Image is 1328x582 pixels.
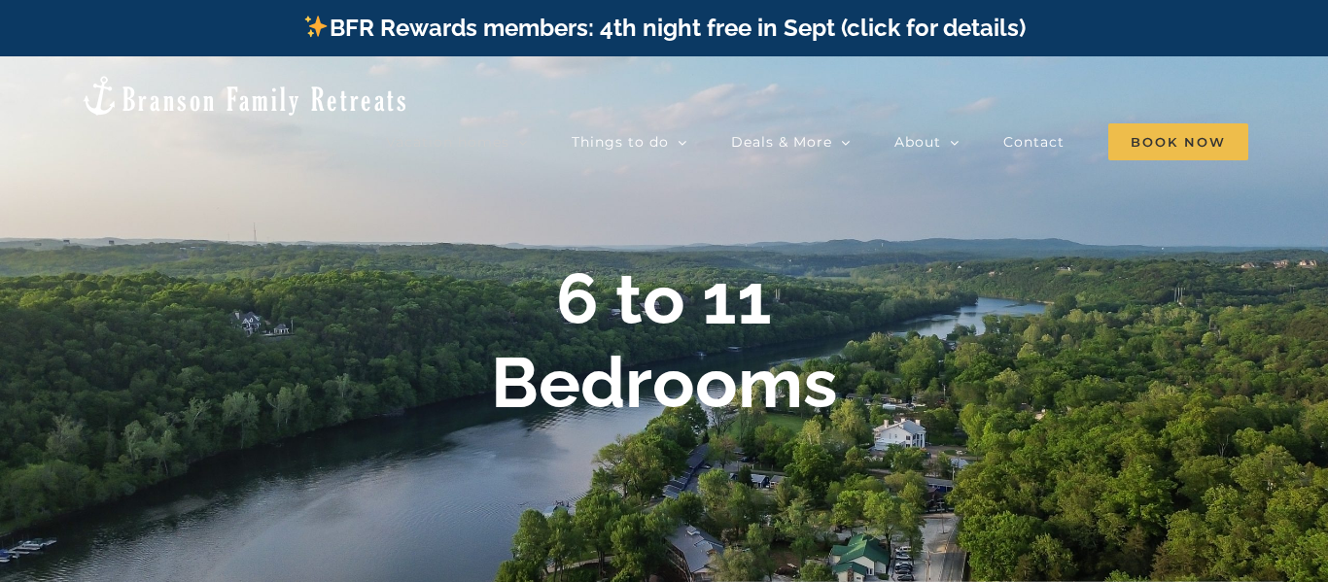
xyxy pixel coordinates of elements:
span: About [894,135,941,149]
a: About [894,122,960,161]
span: Things to do [572,135,669,149]
span: Book Now [1108,123,1248,160]
b: 6 to 11 Bedrooms [491,257,838,424]
a: BFR Rewards members: 4th night free in Sept (click for details) [302,14,1025,42]
a: Deals & More [731,122,851,161]
a: Book Now [1108,122,1248,161]
span: Deals & More [731,135,832,149]
span: Vacation homes [386,135,509,149]
span: Contact [1003,135,1065,149]
img: Branson Family Retreats Logo [80,74,409,118]
nav: Main Menu [386,122,1248,161]
a: Vacation homes [386,122,528,161]
img: ✨ [304,15,328,38]
a: Things to do [572,122,687,161]
a: Contact [1003,122,1065,161]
